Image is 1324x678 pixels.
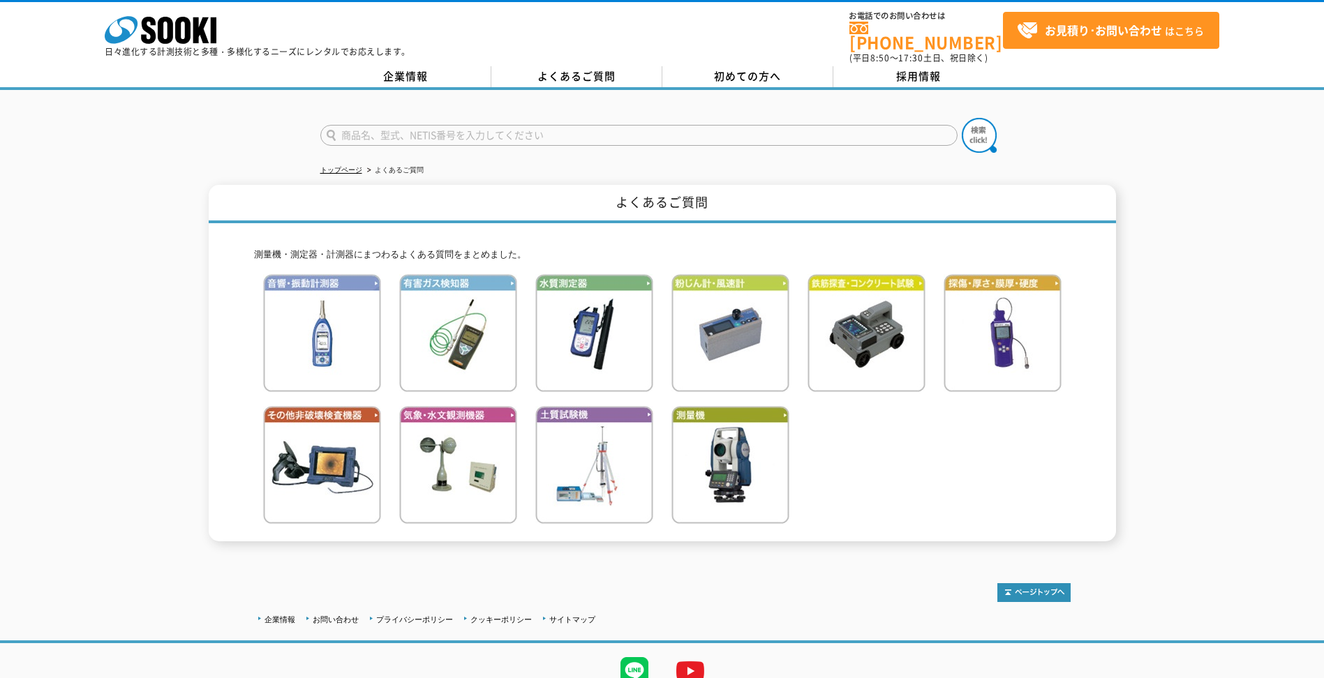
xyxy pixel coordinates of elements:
[944,274,1062,392] img: 探傷・厚さ・膜厚・硬度
[209,185,1116,223] h1: よくあるご質問
[849,12,1003,20] span: お電話でのお問い合わせは
[808,274,925,392] img: 鉄筋検査・コンクリート試験
[320,66,491,87] a: 企業情報
[470,615,532,624] a: クッキーポリシー
[364,163,424,178] li: よくあるご質問
[535,406,653,524] img: 土質試験機
[849,52,988,64] span: (平日 ～ 土日、祝日除く)
[671,406,789,524] img: 測量機
[1003,12,1219,49] a: お見積り･お問い合わせはこちら
[105,47,410,56] p: 日々進化する計測技術と多種・多様化するニーズにレンタルでお応えします。
[962,118,997,153] img: btn_search.png
[313,615,359,624] a: お問い合わせ
[263,406,381,524] img: その他非破壊検査機器
[898,52,923,64] span: 17:30
[399,406,517,524] img: 気象・水文観測機器
[263,274,381,392] img: 音響・振動計測器
[1017,20,1204,41] span: はこちら
[714,68,781,84] span: 初めての方へ
[399,274,517,392] img: 有害ガス検知器
[870,52,890,64] span: 8:50
[491,66,662,87] a: よくあるご質問
[997,583,1071,602] img: トップページへ
[549,615,595,624] a: サイトマップ
[320,166,362,174] a: トップページ
[662,66,833,87] a: 初めての方へ
[1045,22,1162,38] strong: お見積り･お問い合わせ
[320,125,958,146] input: 商品名、型式、NETIS番号を入力してください
[376,615,453,624] a: プライバシーポリシー
[833,66,1004,87] a: 採用情報
[671,274,789,392] img: 粉じん計・風速計
[254,248,1071,262] p: 測量機・測定器・計測器にまつわるよくある質問をまとめました。
[535,274,653,392] img: 水質測定器
[265,615,295,624] a: 企業情報
[849,22,1003,50] a: [PHONE_NUMBER]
